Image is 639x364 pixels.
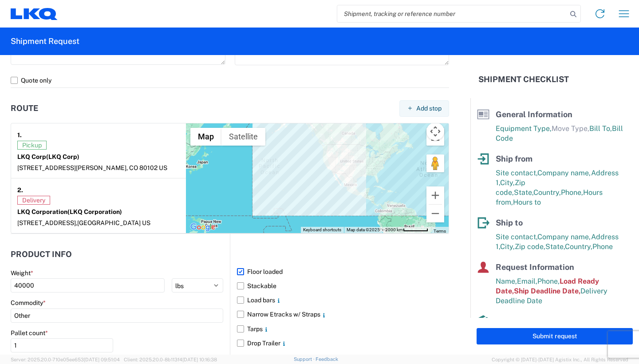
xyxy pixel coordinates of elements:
span: City, [500,242,515,251]
span: [DATE] 10:16:38 [182,357,217,362]
span: Client: 2025.20.0-8b113f4 [124,357,217,362]
span: Phone, [561,188,583,197]
span: General Information [496,110,572,119]
button: Drag Pegman onto the map to open Street View [426,154,444,172]
span: [STREET_ADDRESS], [17,219,77,226]
strong: 1. [17,130,22,141]
span: Add stop [416,104,442,113]
a: Feedback [316,356,338,362]
span: Company name, [537,233,591,241]
label: Narrow Etracks w/ Straps [237,307,449,321]
span: Move Type, [552,124,589,133]
strong: LKQ Corp [17,153,79,160]
button: Submit request [477,328,633,344]
span: [DATE] 09:51:04 [84,357,120,362]
a: Terms [434,229,446,233]
span: City, [500,178,515,187]
label: Tarps [237,322,449,336]
span: Server: 2025.20.0-710e05ee653 [11,357,120,362]
label: Weight [11,269,33,277]
label: Stackable [237,279,449,293]
span: Bill To, [589,124,612,133]
button: Show street map [190,128,221,146]
span: Site contact, [496,233,537,241]
button: Map camera controls [426,123,444,140]
span: State, [514,188,533,197]
span: Company name, [537,169,591,177]
button: Add stop [399,100,449,117]
strong: 2. [17,185,23,196]
button: Zoom in [426,186,444,204]
span: State, [545,242,565,251]
span: Ship Deadline Date, [514,287,580,295]
span: [PERSON_NAME], CO 80102 US [76,164,167,171]
img: Google [188,222,217,233]
label: Pallet count [11,329,48,337]
span: Email, [517,277,537,285]
span: (LKQ Corp) [46,153,79,160]
a: Support [294,356,316,362]
span: [STREET_ADDRESS] [17,164,76,171]
span: Pickup [17,141,47,150]
span: [GEOGRAPHIC_DATA] US [77,219,150,226]
strong: LKQ Corporation [17,208,122,215]
span: Equipment Type, [496,124,552,133]
label: Floor loaded [237,265,449,279]
span: Zip code, [515,242,545,251]
span: Phone [592,242,613,251]
span: Phone, [537,277,560,285]
span: Ship to [496,218,523,227]
label: Commodity [11,299,46,307]
input: Shipment, tracking or reference number [337,5,567,22]
h2: Route [11,104,38,113]
span: Country, [533,188,561,197]
h2: Shipment Checklist [478,74,569,85]
h2: Product Info [11,250,72,259]
span: Product info [496,317,543,326]
span: Hours to [513,198,541,206]
button: Zoom out [426,205,444,222]
span: Map data ©2025 [347,227,380,232]
button: Show satellite imagery [221,128,265,146]
span: (LKQ Corporation) [67,208,122,215]
h2: Shipment Request [11,36,79,47]
span: Copyright © [DATE]-[DATE] Agistix Inc., All Rights Reserved [492,356,628,364]
label: Load bars [237,293,449,307]
span: Name, [496,277,517,285]
button: Map Scale: 2000 km per 53 pixels [383,227,431,233]
span: Country, [565,242,592,251]
label: Drop Trailer [237,336,449,350]
button: Keyboard shortcuts [303,227,341,233]
a: Open this area in Google Maps (opens a new window) [188,222,217,233]
span: 2000 km [385,227,403,232]
span: Delivery [17,196,50,205]
span: Site contact, [496,169,537,177]
span: Ship from [496,154,532,163]
label: Quote only [11,73,449,87]
span: Request Information [496,262,574,272]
